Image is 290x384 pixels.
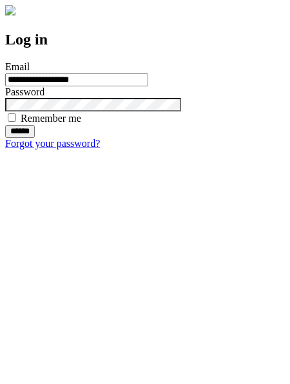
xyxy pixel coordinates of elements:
label: Email [5,61,30,72]
img: logo-4e3dc11c47720685a147b03b5a06dd966a58ff35d612b21f08c02c0306f2b779.png [5,5,15,15]
label: Remember me [21,113,81,124]
label: Password [5,86,44,97]
h2: Log in [5,31,285,48]
a: Forgot your password? [5,138,100,149]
